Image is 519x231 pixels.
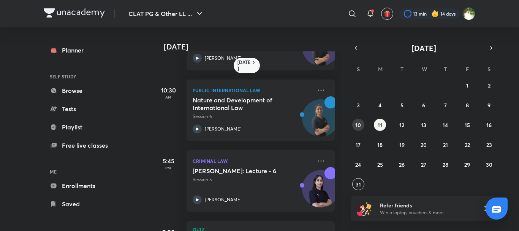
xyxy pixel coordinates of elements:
[153,95,184,99] p: AM
[377,161,383,168] abbr: August 25, 2025
[411,43,436,53] span: [DATE]
[378,121,382,129] abbr: August 11, 2025
[384,10,391,17] img: avatar
[396,158,408,170] button: August 26, 2025
[355,161,361,168] abbr: August 24, 2025
[153,156,184,166] h5: 5:45
[483,158,495,170] button: August 30, 2025
[483,119,495,131] button: August 16, 2025
[465,121,470,129] abbr: August 15, 2025
[486,121,492,129] abbr: August 16, 2025
[461,99,473,111] button: August 8, 2025
[377,141,383,148] abbr: August 18, 2025
[439,139,451,151] button: August 21, 2025
[378,65,383,73] abbr: Monday
[431,10,439,18] img: streak
[44,83,132,98] a: Browse
[356,141,361,148] abbr: August 17, 2025
[193,96,287,112] h5: Nature and Development of International Law
[193,113,312,120] p: Session 6
[380,201,473,209] h6: Refer friends
[44,70,132,83] h6: SELF STUDY
[461,139,473,151] button: August 22, 2025
[124,6,209,21] button: CLAT PG & Other LL ...
[205,126,242,132] p: [PERSON_NAME]
[44,119,132,135] a: Playlist
[422,65,427,73] abbr: Wednesday
[193,176,312,183] p: Session 5
[461,158,473,170] button: August 29, 2025
[421,141,427,148] abbr: August 20, 2025
[237,59,251,72] h6: [DATE]
[355,121,361,129] abbr: August 10, 2025
[443,121,448,129] abbr: August 14, 2025
[44,165,132,178] h6: ME
[444,102,447,109] abbr: August 7, 2025
[357,102,360,109] abbr: August 3, 2025
[378,102,381,109] abbr: August 4, 2025
[302,104,339,140] img: Avatar
[418,99,430,111] button: August 6, 2025
[418,119,430,131] button: August 13, 2025
[483,99,495,111] button: August 9, 2025
[44,43,132,58] a: Planner
[461,79,473,91] button: August 1, 2025
[487,102,491,109] abbr: August 9, 2025
[352,99,364,111] button: August 3, 2025
[374,139,386,151] button: August 18, 2025
[44,138,132,153] a: Free live classes
[464,161,470,168] abbr: August 29, 2025
[466,82,468,89] abbr: August 1, 2025
[361,43,486,53] button: [DATE]
[205,196,242,203] p: [PERSON_NAME]
[488,82,491,89] abbr: August 2, 2025
[400,65,403,73] abbr: Tuesday
[421,121,426,129] abbr: August 13, 2025
[418,158,430,170] button: August 27, 2025
[461,119,473,131] button: August 15, 2025
[486,161,492,168] abbr: August 30, 2025
[164,42,342,51] h4: [DATE]
[486,141,492,148] abbr: August 23, 2025
[153,86,184,95] h5: 10:30
[439,99,451,111] button: August 7, 2025
[44,196,132,212] a: Saved
[399,121,404,129] abbr: August 12, 2025
[153,166,184,170] p: PM
[399,141,405,148] abbr: August 19, 2025
[44,8,105,18] img: Company Logo
[352,158,364,170] button: August 24, 2025
[356,181,361,188] abbr: August 31, 2025
[352,119,364,131] button: August 10, 2025
[487,65,491,73] abbr: Saturday
[439,158,451,170] button: August 28, 2025
[418,139,430,151] button: August 20, 2025
[205,55,242,62] p: [PERSON_NAME]
[44,8,105,19] a: Company Logo
[396,139,408,151] button: August 19, 2025
[466,65,469,73] abbr: Friday
[381,8,393,20] button: avatar
[396,99,408,111] button: August 5, 2025
[465,141,470,148] abbr: August 22, 2025
[443,141,448,148] abbr: August 21, 2025
[400,102,403,109] abbr: August 5, 2025
[374,99,386,111] button: August 4, 2025
[44,178,132,193] a: Enrollments
[352,178,364,190] button: August 31, 2025
[396,119,408,131] button: August 12, 2025
[380,209,473,216] p: Win a laptop, vouchers & more
[399,161,405,168] abbr: August 26, 2025
[352,139,364,151] button: August 17, 2025
[483,139,495,151] button: August 23, 2025
[357,201,372,216] img: referral
[462,7,475,20] img: Harshal Jadhao
[421,161,426,168] abbr: August 27, 2025
[374,119,386,131] button: August 11, 2025
[44,101,132,116] a: Tests
[422,102,425,109] abbr: August 6, 2025
[193,156,312,166] p: Criminal Law
[374,158,386,170] button: August 25, 2025
[466,102,469,109] abbr: August 8, 2025
[483,79,495,91] button: August 2, 2025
